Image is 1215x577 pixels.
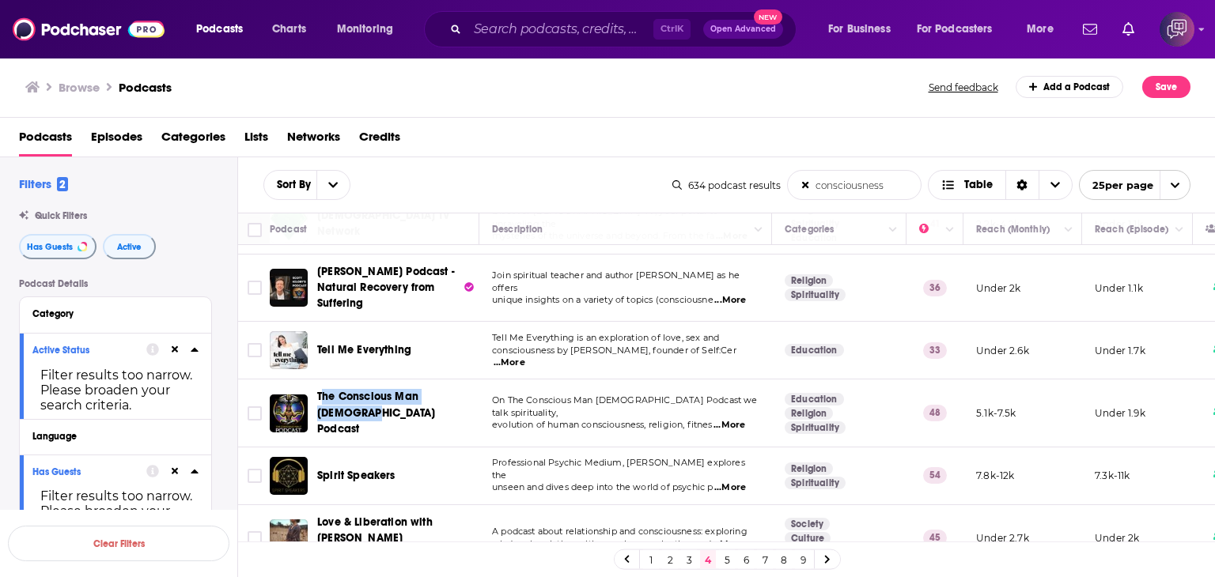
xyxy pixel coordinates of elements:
p: Podcast Details [19,278,212,289]
div: Reach (Episode) [1095,220,1168,239]
p: 7.3k-11k [1095,469,1130,482]
button: Column Actions [1170,221,1189,239]
a: Tell Me Everything [317,342,411,358]
a: Education [785,344,844,356]
span: Quick Filters [35,210,87,221]
button: Send feedback [924,81,1003,94]
p: Under 2k [1095,531,1139,545]
span: wisdom in relating with ourselves, each other and [492,538,711,549]
button: open menu [1079,170,1190,200]
h3: Browse [59,80,100,95]
button: open menu [264,179,316,190]
span: Categories [161,124,225,157]
p: 48 [923,405,947,420]
p: 36 [923,280,947,296]
span: ...More [713,419,745,432]
div: Podcast [270,220,307,239]
p: Under 2.6k [976,344,1029,357]
button: Save [1142,76,1190,98]
span: Active [117,243,142,251]
div: Language [32,431,188,442]
p: 33 [923,342,947,358]
span: Lists [244,124,268,157]
button: Column Actions [749,221,768,239]
div: Filter results too narrow. Please broaden your search criteria. [32,488,199,534]
div: Categories [785,220,834,239]
span: 2 [57,177,68,191]
span: unique insights on a variety of topics (consciousne [492,294,713,305]
a: The Conscious Man 7 Podcast [270,394,308,432]
a: Education [785,393,844,405]
span: Toggle select row [248,281,262,295]
span: Monitoring [337,18,393,40]
span: For Podcasters [917,18,993,40]
a: Culture [785,532,831,545]
span: 25 per page [1080,173,1153,198]
a: Spirituality [785,288,846,301]
a: Show notifications dropdown [1077,16,1103,43]
span: ...More [494,356,525,369]
img: Spirit Speakers [270,457,308,495]
h2: Filters [19,176,68,191]
span: consciousness by [PERSON_NAME], founder of Self:Cer [492,345,736,356]
span: Professional Psychic Medium, [PERSON_NAME] explores the [492,457,745,481]
button: Has Guests [19,234,97,259]
a: 9 [795,550,811,569]
span: ...More [713,538,744,551]
a: 3 [681,550,697,569]
button: Clear Filters [8,526,229,561]
span: Logged in as corioliscompany [1160,12,1194,47]
button: open menu [326,17,414,42]
a: The Conscious Man [DEMOGRAPHIC_DATA] Podcast [317,389,474,436]
span: Tell Me Everything is an exploration of love, sex and [492,332,719,343]
a: [PERSON_NAME] Podcast - Natural Recovery from Suffering [317,264,474,311]
p: Under 2k [976,281,1020,295]
a: Spirituality [785,477,846,489]
span: Table [964,179,993,190]
span: Sort By [264,179,316,190]
a: Religion [785,407,833,420]
a: 4 [700,550,716,569]
a: Episodes [91,124,142,157]
button: Has Guests [32,462,146,481]
a: Love & Liberation with [PERSON_NAME] [PERSON_NAME] [317,515,474,562]
a: Networks [287,124,340,157]
a: Podcasts [119,80,172,95]
span: Toggle select row [248,469,262,483]
span: [PERSON_NAME] Podcast - Natural Recovery from Suffering [317,265,455,310]
a: Spirit Speakers [317,468,396,484]
img: Podchaser - Follow, Share and Rate Podcasts [13,14,165,44]
button: Active Status [32,340,146,360]
button: Column Actions [884,221,903,239]
a: 7 [757,550,773,569]
div: Search podcasts, credits, & more... [439,11,812,47]
div: Category [32,308,188,319]
p: Under 2.7k [976,531,1029,545]
a: Spirituality [785,421,846,434]
a: Society [785,518,830,530]
a: Podcasts [19,124,72,157]
h2: Choose View [928,170,1073,200]
span: Tell Me Everything [317,343,411,356]
button: Column Actions [1059,221,1078,239]
a: 5 [719,550,735,569]
img: User Profile [1160,12,1194,47]
p: 5.1k-7.5k [976,406,1016,420]
span: Spirit Speakers [317,469,396,482]
p: 45 [923,530,947,545]
span: unseen and dives deep into the world of psychic p [492,481,713,492]
a: Credits [359,124,400,157]
span: evolution of human consciousness, religion, fitnes [492,419,713,430]
div: Sort Direction [1005,171,1039,199]
span: ...More [714,481,746,494]
button: Category [32,304,199,323]
span: New [754,9,782,25]
img: Tell Me Everything [270,331,308,369]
